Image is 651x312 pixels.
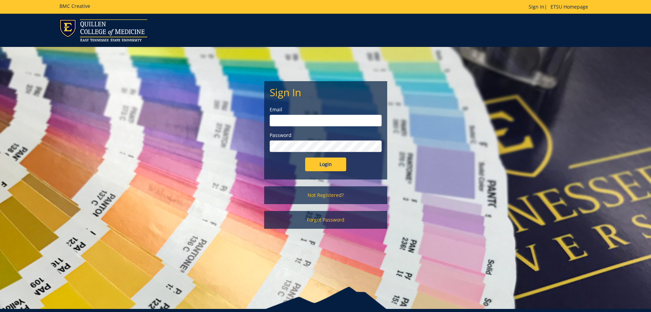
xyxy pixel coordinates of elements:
a: Sign In [529,3,544,10]
p: | [529,3,592,10]
img: ETSU logo [59,19,147,41]
h5: BMC Creative [59,3,90,9]
a: Not Registered? [264,186,387,204]
h2: Sign In [270,87,382,98]
input: Login [305,158,346,171]
label: Email [270,106,382,113]
a: ETSU Homepage [547,3,592,10]
a: Forgot Password [264,211,387,229]
label: Password [270,132,382,139]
